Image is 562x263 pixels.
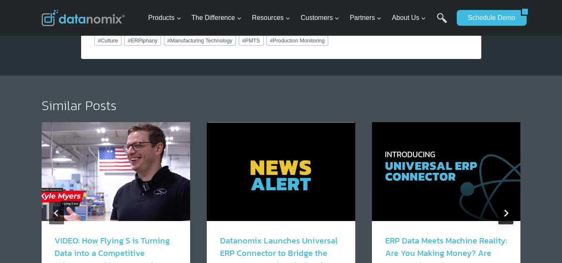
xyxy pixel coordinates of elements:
[191,12,242,23] span: The Difference
[128,37,131,44] span: #
[457,10,521,26] a: Schedule Demo
[207,122,355,221] img: Datanomix News Alert
[42,10,125,26] img: Datanomix
[266,35,328,45] a: #Production Monitoring
[301,12,339,23] span: Customers
[164,35,236,45] a: #Manufacturing Technology
[124,35,161,45] a: #ERPiphany
[148,12,181,23] span: Products
[270,37,273,44] span: #
[252,12,290,23] span: Resources
[41,122,190,221] img: VIDEO: How Flying S is Turning Data into a Competitive Advantage with Datanomix Production Monito...
[372,122,520,221] img: How the Datanomix Universal ERP Connector Transforms Job Performance & ERP Insights
[242,37,245,44] span: #
[42,99,521,112] h2: Similar Posts
[98,37,101,44] span: #
[392,12,426,23] span: About Us
[437,13,447,32] a: Search
[167,37,170,44] span: #
[145,5,453,32] nav: Primary Navigation
[350,12,381,23] span: Partners
[94,35,122,45] a: #Culture
[239,35,264,45] a: #PMTS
